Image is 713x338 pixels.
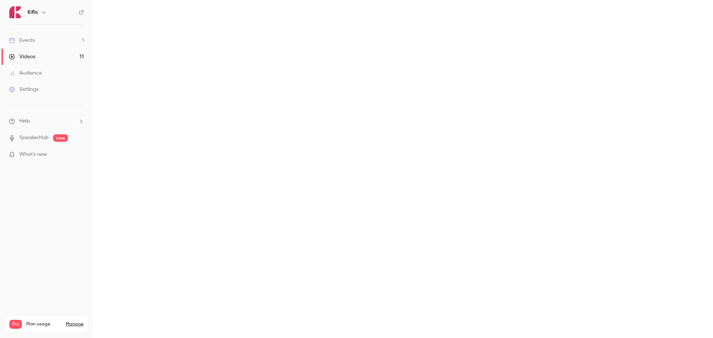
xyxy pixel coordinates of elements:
span: Plan usage [26,321,61,327]
span: Help [19,117,30,125]
a: SpeakerHub [19,134,49,142]
div: Events [9,37,35,44]
iframe: Noticeable Trigger [75,151,84,158]
span: What's new [19,151,47,158]
span: Pro [9,320,22,329]
div: Audience [9,69,42,77]
a: Manage [66,321,84,327]
img: Kiflo [9,6,21,18]
h6: Kiflo [27,9,38,16]
li: help-dropdown-opener [9,117,84,125]
div: Videos [9,53,35,60]
span: new [53,134,68,142]
div: Settings [9,86,39,93]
